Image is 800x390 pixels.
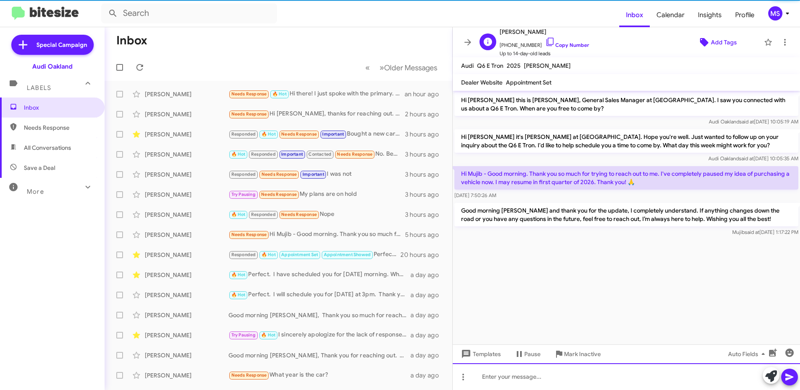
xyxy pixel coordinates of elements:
span: said at [745,229,759,235]
div: I sincerely apologize for the lack of response. I’ve asked my Brand Specialist, [PERSON_NAME], to... [228,330,410,340]
button: Pause [508,346,547,362]
div: Audi Oakland [32,62,72,71]
button: Mark Inactive [547,346,608,362]
span: Responded [251,151,276,157]
span: Needs Response [231,91,267,97]
span: 🔥 Hot [262,131,276,137]
p: Hi Mujib - Good morning. Thank you so much for trying to reach out to me. I've completely paused ... [454,166,798,190]
span: Responded [251,212,276,217]
span: Try Pausing [231,332,256,338]
div: 20 hours ago [400,251,446,259]
div: [PERSON_NAME] [145,311,228,319]
div: Perfect. I have scheduled you for [DATE] morning. When you are here, ask for MUJIB, I will meet y... [228,270,410,280]
div: a day ago [410,291,446,299]
span: Older Messages [384,63,437,72]
div: MS [768,6,782,21]
span: [DATE] 7:50:26 AM [454,192,496,198]
span: 🔥 Hot [231,272,246,277]
span: Needs Response [262,172,297,177]
span: More [27,188,44,195]
span: Needs Response [337,151,372,157]
a: Copy Number [545,42,589,48]
div: [PERSON_NAME] [145,210,228,219]
div: [PERSON_NAME] [145,231,228,239]
span: Responded [231,172,256,177]
div: 5 hours ago [405,231,446,239]
span: said at [739,118,754,125]
span: Appointment Showed [324,252,371,257]
div: 2 hours ago [405,110,446,118]
button: Previous [360,59,375,76]
span: Save a Deal [24,164,55,172]
span: Responded [231,131,256,137]
div: a day ago [410,371,446,380]
span: Labels [27,84,51,92]
input: Search [101,3,277,23]
div: [PERSON_NAME] [145,331,228,339]
span: Responded [231,252,256,257]
span: Needs Response [281,131,317,137]
div: Good morning [PERSON_NAME], Thank you so much for reaching out and your interest in our Q6s. Rest... [228,311,410,319]
p: Good morning [PERSON_NAME] and thank you for the update, I completely understand. If anything cha... [454,203,798,226]
div: a day ago [410,351,446,359]
p: Hi [PERSON_NAME] it's [PERSON_NAME] at [GEOGRAPHIC_DATA]. Hope you're well. Just wanted to follow... [454,129,798,153]
div: a day ago [410,311,446,319]
span: 🔥 Hot [262,252,276,257]
span: [PERSON_NAME] [524,62,571,69]
span: Audi [461,62,474,69]
div: Hi there! I just spoke with the primary. Can we make the same arrangement with [PERSON_NAME] on [... [228,89,405,99]
button: Add Tags [675,35,760,50]
div: an hour ago [405,90,446,98]
span: [PERSON_NAME] [500,27,589,37]
button: MS [761,6,791,21]
span: Needs Response [24,123,95,132]
div: 3 hours ago [405,150,446,159]
span: Add Tags [711,35,737,50]
button: Templates [453,346,508,362]
span: [PHONE_NUMBER] [500,37,589,49]
span: Profile [728,3,761,27]
span: Needs Response [231,111,267,117]
p: Hi [PERSON_NAME] this is [PERSON_NAME], General Sales Manager at [GEOGRAPHIC_DATA]. I saw you con... [454,92,798,116]
span: Important [322,131,344,137]
span: « [365,62,370,73]
div: [PERSON_NAME] [145,190,228,199]
span: Try Pausing [231,192,256,197]
span: Dealer Website [461,79,503,86]
span: Important [303,172,324,177]
a: Calendar [650,3,691,27]
span: said at [739,155,754,162]
h1: Inbox [116,34,147,47]
span: Mujib [DATE] 1:17:22 PM [732,229,798,235]
div: No. Because it doesn't service the needs I outlined above [228,149,405,159]
div: [PERSON_NAME] [145,170,228,179]
span: Needs Response [281,212,317,217]
div: a day ago [410,331,446,339]
span: » [379,62,384,73]
div: What year is the car? [228,370,410,380]
span: Needs Response [261,192,297,197]
a: Inbox [619,3,650,27]
a: Insights [691,3,728,27]
div: 3 hours ago [405,210,446,219]
span: Inbox [24,103,95,112]
div: My plans are on hold [228,190,405,199]
div: [PERSON_NAME] [145,130,228,139]
span: Audi Oakland [DATE] 10:05:19 AM [709,118,798,125]
span: Contacted [308,151,331,157]
div: a day ago [410,271,446,279]
span: Special Campaign [36,41,87,49]
div: [PERSON_NAME] [145,150,228,159]
div: [PERSON_NAME] [145,371,228,380]
div: Hi [PERSON_NAME], thanks for reaching out. I've already test driven the q6, so there's no reason ... [228,109,405,119]
span: Auto Fields [728,346,768,362]
button: Auto Fields [721,346,775,362]
span: Needs Response [231,372,267,378]
div: Bought a new car , sorry [228,129,405,139]
span: Appointment Set [506,79,551,86]
div: 3 hours ago [405,130,446,139]
div: Good morning [PERSON_NAME], Thank you for reaching out. No we have not received the pictures or m... [228,351,410,359]
span: 🔥 Hot [272,91,287,97]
